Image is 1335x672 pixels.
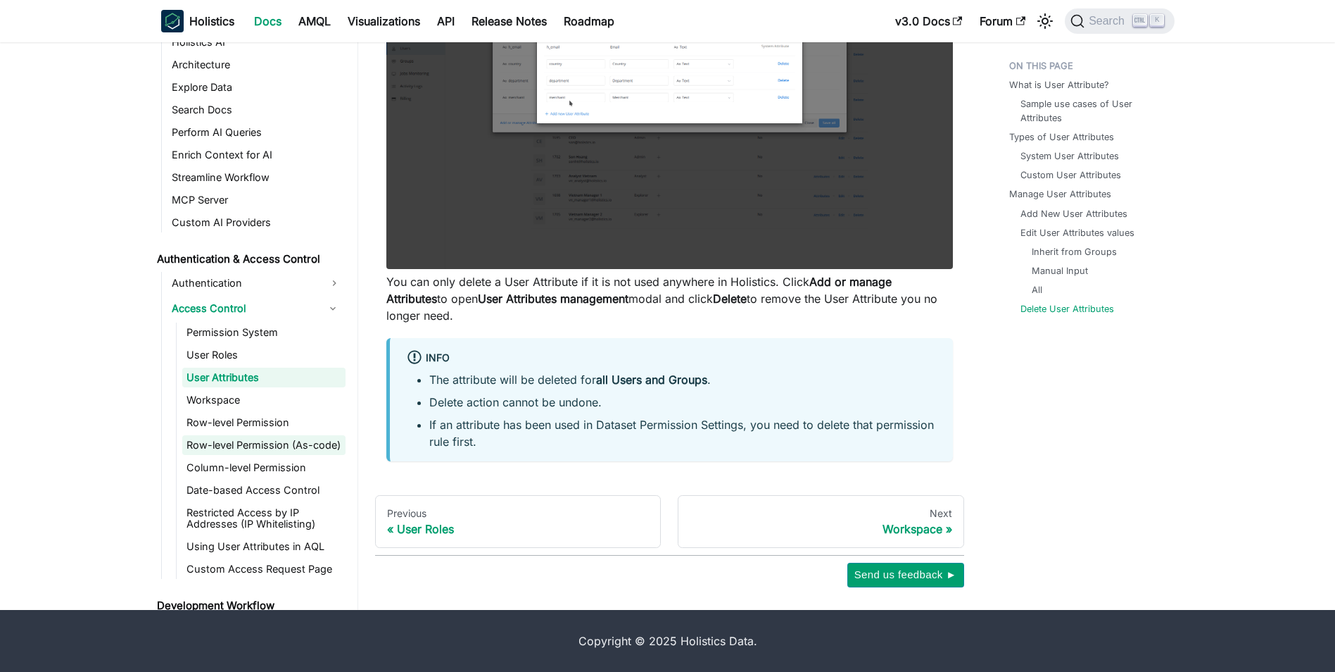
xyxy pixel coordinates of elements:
a: Custom User Attributes [1020,168,1121,182]
a: Manage User Attributes [1009,187,1111,201]
strong: User Attributes management [478,292,628,306]
a: Streamline Workflow [167,168,346,187]
a: What is User Attribute? [1009,78,1109,92]
a: MCP Server [167,190,346,210]
li: Delete action cannot be undone. [429,394,936,411]
a: Row-level Permission (As-code) [182,435,346,455]
a: NextWorkspace [678,495,964,549]
a: Development Workflow [153,596,346,616]
a: Release Notes [463,10,555,32]
kbd: K [1150,14,1164,27]
a: HolisticsHolistics [161,10,234,32]
div: Previous [387,507,650,520]
button: Send us feedback ► [847,563,964,587]
a: Workspace [182,390,346,410]
a: Inherit from Groups [1032,245,1117,259]
li: If an attribute has been used in Dataset Permission Settings, you need to delete that permission ... [429,416,936,450]
a: All [1032,283,1042,297]
button: Switch between dark and light mode (currently light mode) [1034,10,1056,32]
a: Date-based Access Control [182,480,346,500]
a: Architecture [167,55,346,75]
nav: Docs pages [375,495,964,549]
a: Explore Data [167,77,346,97]
a: User Attributes [182,368,346,387]
a: Column-level Permission [182,458,346,478]
a: Add New User Attributes [1020,207,1127,220]
div: User Roles [387,522,650,536]
strong: Delete [713,292,747,306]
div: Next [690,507,952,520]
b: Holistics [189,13,234,30]
a: Row-level Permission [182,413,346,433]
button: Search (Ctrl+K) [1065,8,1174,34]
a: Sample use cases of User Attributes [1020,97,1160,124]
a: v3.0 Docs [887,10,971,32]
a: Authentication [167,272,346,294]
a: API [429,10,463,32]
a: Using User Attributes in AQL [182,537,346,556]
a: Authentication & Access Control [153,249,346,269]
a: Visualizations [339,10,429,32]
a: Types of User Attributes [1009,130,1114,144]
a: Custom Access Request Page [182,559,346,579]
li: The attribute will be deleted for . [429,371,936,388]
span: Send us feedback ► [854,566,957,584]
a: Restricted Access by IP Addresses (IP Whitelisting) [182,503,346,534]
p: You can only delete a User Attribute if it is not used anywhere in Holistics. Click to open modal... [386,273,953,324]
div: Workspace [690,522,952,536]
a: Perform AI Queries [167,123,346,142]
a: Roadmap [555,10,623,32]
a: Search Docs [167,100,346,120]
a: PreviousUser Roles [375,495,662,549]
a: Enrich Context for AI [167,145,346,165]
a: System User Attributes [1020,149,1119,163]
a: Access Control [167,297,320,320]
div: Copyright © 2025 Holistics Data. [220,633,1115,649]
span: Search [1084,15,1133,27]
a: Permission System [182,323,346,342]
a: Manual Input [1032,264,1088,278]
a: Delete User Attributes [1020,302,1114,316]
button: Collapse sidebar category 'Access Control' [320,297,346,320]
strong: all Users and Groups [596,373,707,387]
a: Forum [971,10,1034,32]
div: info [407,349,936,368]
a: Edit User Attributes values [1020,226,1134,239]
a: User Roles [182,345,346,365]
a: AMQL [290,10,339,32]
img: Holistics [161,10,184,32]
a: Custom AI Providers [167,213,346,232]
a: Docs [246,10,290,32]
